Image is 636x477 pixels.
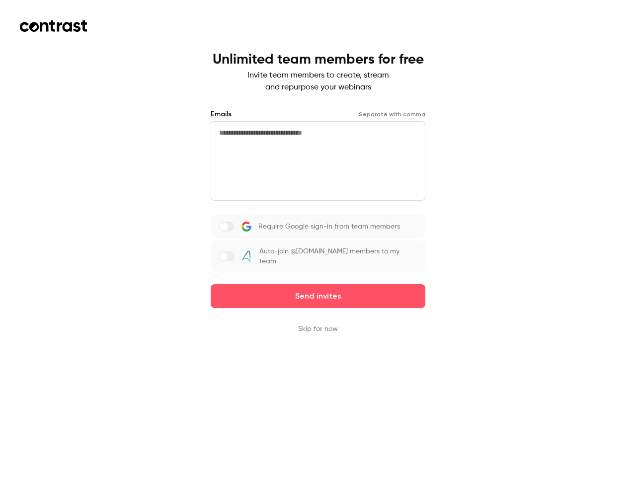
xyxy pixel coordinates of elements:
p: Invite team members to create, stream and repurpose your webinars [213,70,424,93]
label: Require Google sign-in from team members [211,215,425,238]
label: Emails [211,109,232,119]
p: Separate with comma [359,110,425,118]
img: Accrease [241,250,253,262]
h1: Unlimited team members for free [213,52,424,68]
button: Send invites [211,284,425,308]
label: Auto-join @[DOMAIN_NAME] members to my team [211,240,425,272]
button: Skip for now [298,324,338,334]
